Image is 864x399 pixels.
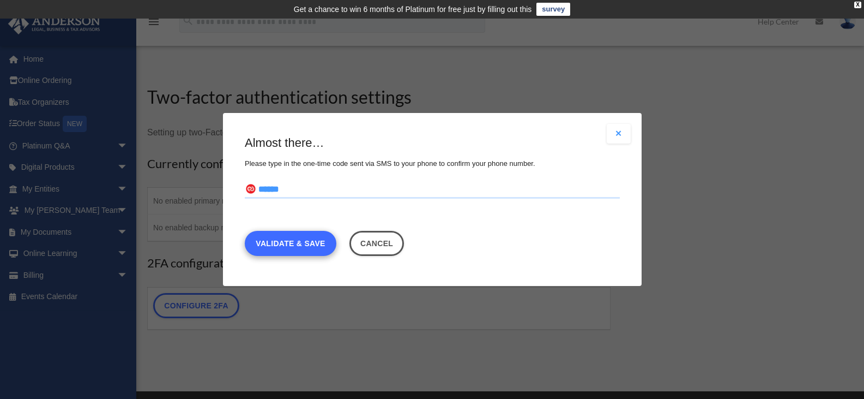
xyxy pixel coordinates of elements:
div: close [854,2,861,8]
button: Close modal [607,124,631,144]
a: survey [536,3,570,16]
h3: Almost there… [245,135,620,152]
button: Close this dialog window [349,231,404,256]
p: Please type in the one-time code sent via SMS to your phone to confirm your phone number. [245,157,620,170]
div: Get a chance to win 6 months of Platinum for free just by filling out this [294,3,532,16]
a: Validate & Save [245,231,336,256]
